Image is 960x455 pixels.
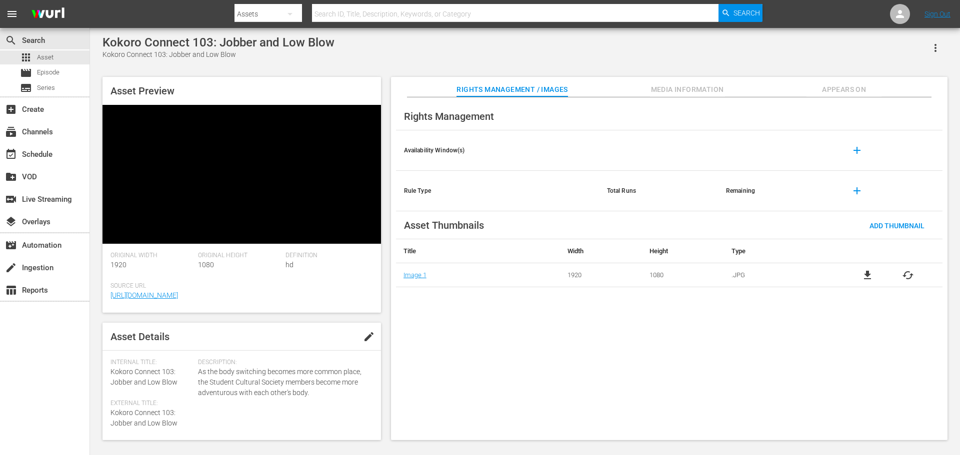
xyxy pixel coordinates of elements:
[37,52,53,62] span: Asset
[37,83,55,93] span: Series
[396,130,599,171] th: Availability Window(s)
[404,219,484,231] span: Asset Thumbnails
[396,171,599,211] th: Rule Type
[5,126,17,138] span: Channels
[733,4,760,22] span: Search
[5,216,17,228] span: Overlays
[110,291,178,299] a: [URL][DOMAIN_NAME]
[5,103,17,115] span: Create
[110,368,177,386] span: Kokoro Connect 103: Jobber and Low Blow
[806,83,881,96] span: Appears On
[851,144,863,156] span: add
[650,83,725,96] span: Media Information
[456,83,567,96] span: Rights Management / Images
[5,239,17,251] span: Automation
[110,85,174,97] span: Asset Preview
[110,261,126,269] span: 1920
[20,51,32,63] span: Asset
[198,261,214,269] span: 1080
[357,325,381,349] button: edit
[5,262,17,274] span: Ingestion
[363,331,375,343] span: edit
[724,263,833,287] td: .JPG
[285,252,368,260] span: Definition
[396,239,560,263] th: Title
[198,252,280,260] span: Original Height
[5,171,17,183] span: VOD
[851,185,863,197] span: add
[24,2,72,26] img: ans4CAIJ8jUAAAAAAAAAAAAAAAAAAAAAAAAgQb4GAAAAAAAAAAAAAAAAAAAAAAAAJMjXAAAAAAAAAAAAAAAAAAAAAAAAgAT5G...
[845,179,869,203] button: add
[198,367,368,398] span: As the body switching becomes more common place, the Student Cultural Society members become more...
[102,35,334,49] div: Kokoro Connect 103: Jobber and Low Blow
[861,222,932,230] span: Add Thumbnail
[642,263,724,287] td: 1080
[924,10,950,18] a: Sign Out
[6,8,18,20] span: menu
[20,67,32,79] span: Episode
[403,271,426,279] a: Image 1
[110,282,368,290] span: Source Url
[560,263,642,287] td: 1920
[404,110,494,122] span: Rights Management
[110,409,177,427] span: Kokoro Connect 103: Jobber and Low Blow
[110,359,193,367] span: Internal Title:
[110,252,193,260] span: Original Width
[642,239,724,263] th: Height
[102,49,334,60] div: Kokoro Connect 103: Jobber and Low Blow
[110,400,193,408] span: External Title:
[902,269,914,281] button: cached
[861,269,873,281] a: file_download
[285,261,293,269] span: hd
[861,216,932,234] button: Add Thumbnail
[198,359,368,367] span: Description:
[560,239,642,263] th: Width
[599,171,718,211] th: Total Runs
[718,171,837,211] th: Remaining
[724,239,833,263] th: Type
[5,193,17,205] span: Live Streaming
[845,138,869,162] button: add
[718,4,762,22] button: Search
[20,82,32,94] span: Series
[37,67,59,77] span: Episode
[5,284,17,296] span: Reports
[5,148,17,160] span: Schedule
[5,34,17,46] span: Search
[110,331,169,343] span: Asset Details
